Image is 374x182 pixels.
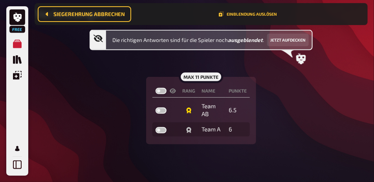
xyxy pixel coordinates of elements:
div: max 11 Punkte [179,71,223,83]
button: Siegerehrung abbrechen [38,6,131,22]
span: Free [10,27,24,32]
th: Rang [179,85,198,98]
span: Siegerehrung abbrechen [53,11,125,17]
th: Punkte [225,85,250,98]
th: Name [198,85,225,98]
td: 6.5 [225,99,250,121]
a: Meine Quizze [9,36,25,52]
a: Mein Konto [9,141,25,157]
button: Einblendung auslösen [219,12,277,16]
div: Team AB [202,102,222,118]
span: Die richtigen Antworten sind für die Spieler noch . [112,36,264,44]
div: Team A [202,126,222,133]
a: Einblendungen [9,67,25,83]
button: Jetzt aufdecken [267,34,309,46]
td: 6 [225,122,250,136]
b: ausgeblendet [228,37,263,43]
a: Quiz Sammlung [9,52,25,67]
